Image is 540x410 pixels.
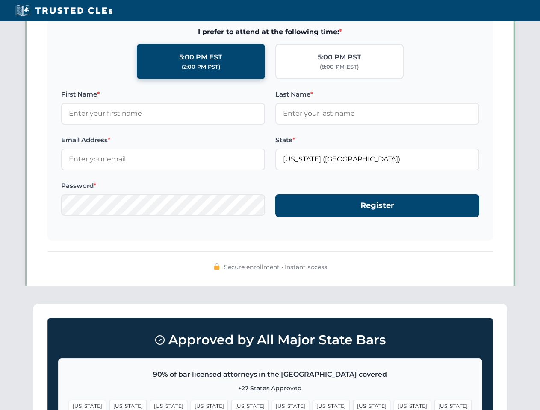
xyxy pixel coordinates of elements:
[61,103,265,124] input: Enter your first name
[69,369,472,380] p: 90% of bar licensed attorneys in the [GEOGRAPHIC_DATA] covered
[318,52,361,63] div: 5:00 PM PST
[275,103,479,124] input: Enter your last name
[58,328,482,351] h3: Approved by All Major State Bars
[69,384,472,393] p: +27 States Approved
[13,4,115,17] img: Trusted CLEs
[275,89,479,100] label: Last Name
[61,89,265,100] label: First Name
[61,149,265,170] input: Enter your email
[275,135,479,145] label: State
[179,52,222,63] div: 5:00 PM EST
[320,63,359,71] div: (8:00 PM EST)
[182,63,220,71] div: (2:00 PM PST)
[213,263,220,270] img: 🔒
[224,262,327,272] span: Secure enrollment • Instant access
[61,26,479,38] span: I prefer to attend at the following time:
[61,135,265,145] label: Email Address
[61,181,265,191] label: Password
[275,149,479,170] input: Florida (FL)
[275,194,479,217] button: Register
